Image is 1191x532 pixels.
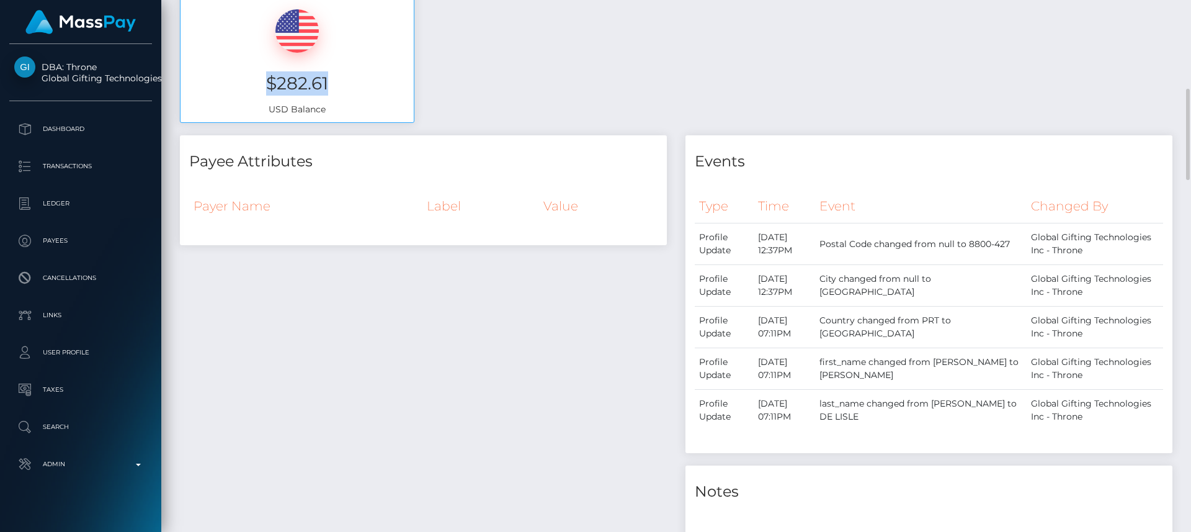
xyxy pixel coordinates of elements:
p: Admin [14,455,147,474]
td: Profile Update [695,390,754,431]
p: Dashboard [14,120,147,138]
td: Profile Update [695,265,754,307]
td: [DATE] 07:11PM [754,390,815,431]
a: Links [9,300,152,331]
td: City changed from null to [GEOGRAPHIC_DATA] [815,265,1027,307]
td: Profile Update [695,307,754,348]
span: DBA: Throne Global Gifting Technologies Inc [9,61,152,84]
a: Payees [9,225,152,256]
a: Search [9,412,152,443]
img: MassPay Logo [25,10,136,34]
a: Admin [9,449,152,480]
a: Dashboard [9,114,152,145]
h4: Events [695,151,1163,173]
h3: $282.61 [190,71,404,96]
td: [DATE] 07:11PM [754,348,815,390]
th: Changed By [1027,189,1163,223]
th: Time [754,189,815,223]
td: Global Gifting Technologies Inc - Throne [1027,348,1163,390]
td: Postal Code changed from null to 8800-427 [815,223,1027,265]
td: last_name changed from [PERSON_NAME] to DE LISLE [815,390,1027,431]
a: Ledger [9,188,152,219]
td: [DATE] 12:37PM [754,223,815,265]
h4: Payee Attributes [189,151,658,173]
a: Taxes [9,374,152,405]
h4: Notes [695,481,1163,503]
a: Transactions [9,151,152,182]
td: Country changed from PRT to [GEOGRAPHIC_DATA] [815,307,1027,348]
td: [DATE] 12:37PM [754,265,815,307]
p: Transactions [14,157,147,176]
td: Global Gifting Technologies Inc - Throne [1027,390,1163,431]
th: Event [815,189,1027,223]
td: [DATE] 07:11PM [754,307,815,348]
th: Value [539,189,658,223]
p: Payees [14,232,147,250]
td: Global Gifting Technologies Inc - Throne [1027,307,1163,348]
td: first_name changed from [PERSON_NAME] to [PERSON_NAME] [815,348,1027,390]
td: Profile Update [695,348,754,390]
p: Search [14,418,147,436]
img: Global Gifting Technologies Inc [14,56,35,78]
a: Cancellations [9,263,152,294]
th: Type [695,189,754,223]
p: Ledger [14,194,147,213]
th: Payer Name [189,189,422,223]
p: Taxes [14,381,147,399]
p: Cancellations [14,269,147,287]
img: USD.png [275,9,319,53]
th: Label [422,189,539,223]
td: Global Gifting Technologies Inc - Throne [1027,223,1163,265]
a: User Profile [9,337,152,368]
td: Profile Update [695,223,754,265]
p: Links [14,306,147,325]
p: User Profile [14,343,147,362]
td: Global Gifting Technologies Inc - Throne [1027,265,1163,307]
